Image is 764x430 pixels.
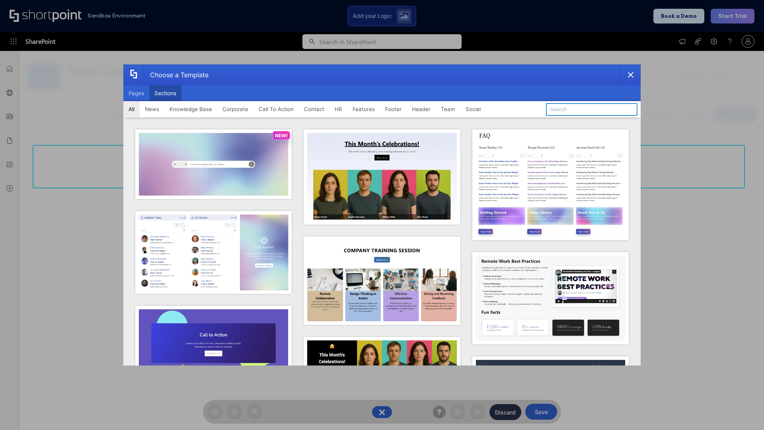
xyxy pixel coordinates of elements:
[329,101,347,117] button: HR
[380,101,407,117] button: Footer
[140,101,164,117] button: News
[164,101,217,117] button: Knowledge Base
[253,101,299,117] button: Call To Action
[144,65,209,85] div: Choose a Template
[149,85,181,101] button: Sections
[407,101,436,117] button: Header
[275,133,288,139] p: NEW!
[347,101,380,117] button: Features
[217,101,253,117] button: Corporate
[460,101,486,117] button: Social
[299,101,329,117] button: Contact
[123,64,641,365] div: template selector
[724,392,764,430] iframe: Chat Widget
[123,101,140,117] button: All
[546,103,637,116] input: Search
[436,101,460,117] button: Team
[123,85,149,101] button: Pages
